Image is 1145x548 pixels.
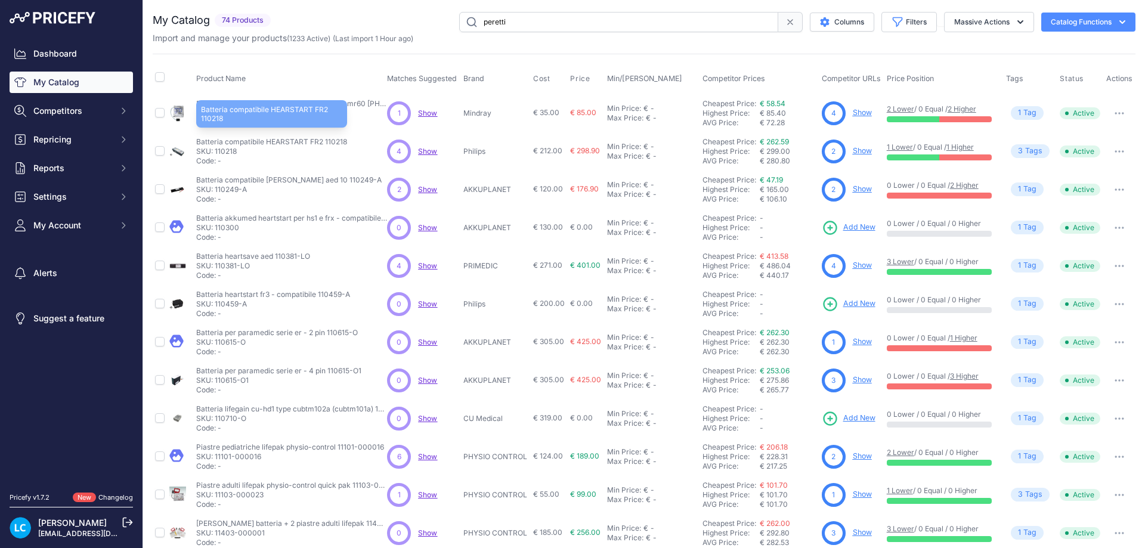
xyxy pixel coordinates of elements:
button: Columns [810,13,874,32]
p: Batteria per paramedic serie er - 4 pin 110615-O1 [196,366,361,376]
div: - [648,142,654,151]
p: 0 Lower / 0 Equal / 0 Higher [887,295,994,305]
span: € 0.00 [570,222,593,231]
nav: Sidebar [10,43,133,478]
p: Code: - [196,347,358,357]
a: 2 Higher [948,104,976,113]
div: AVG Price: [703,118,760,128]
button: Catalog Functions [1041,13,1135,32]
div: - [651,228,657,237]
div: AVG Price: [703,156,760,166]
span: 0 [397,299,401,309]
a: Show [418,109,437,117]
div: € [646,380,651,390]
span: Tag [1011,335,1044,349]
span: 3 [831,375,835,386]
span: € 85.40 [760,109,786,117]
span: 1 [1018,298,1021,309]
span: Competitor Prices [703,74,765,83]
span: 1 [1018,222,1021,233]
p: SKU: 110218 [196,147,347,156]
div: v 4.0.25 [33,19,58,29]
div: AVG Price: [703,309,760,318]
a: Cheapest Price: [703,290,756,299]
p: PRIMEDIC [463,261,528,271]
div: € 265.77 [760,385,817,395]
a: Show [853,261,872,270]
a: € 262.00 [760,519,790,528]
img: website_grey.svg [19,31,29,41]
div: - [651,151,657,161]
a: Cheapest Price: [703,175,756,184]
div: Min Price: [607,256,641,266]
span: € 298.90 [570,146,600,155]
span: € 486.04 [760,261,791,270]
button: Massive Actions [944,12,1034,32]
a: Show [853,528,872,537]
div: - [651,342,657,352]
p: SKU: 110615-O1 [196,376,361,385]
div: € 72.28 [760,118,817,128]
div: Highest Price: [703,261,760,271]
div: - [651,380,657,390]
p: / 0 Equal / [887,143,994,152]
div: Highest Price: [703,223,760,233]
div: Min Price: [607,104,641,113]
p: Batteria compatibile HEARSTART FR2 110218 [196,137,347,147]
span: Show [418,338,437,346]
p: Mindray [463,109,528,118]
div: € [643,218,648,228]
div: Batteria compatibile HEARSTART FR2 110218 [196,100,347,128]
a: Show [418,185,437,194]
a: My Catalog [10,72,133,93]
span: 1 [1018,107,1021,119]
span: € 212.00 [533,146,562,155]
span: Competitors [33,105,112,117]
p: Batteria heartstart fr3 - compatibile 110459-A [196,290,350,299]
p: AKKUPLANET [463,376,528,385]
p: 0 Lower / 0 Equal / [887,181,994,190]
span: € 262.30 [760,338,790,346]
span: € 271.00 [533,261,562,270]
a: € 262.30 [760,328,790,337]
div: AVG Price: [703,347,760,357]
a: Changelog [98,493,133,501]
span: Cost [533,74,550,83]
span: Show [418,261,437,270]
div: Max Price: [607,380,643,390]
p: AKKUPLANET [463,185,528,194]
div: - [648,104,654,113]
span: € 305.00 [533,375,564,384]
a: Show [418,414,437,423]
a: Cheapest Price: [703,404,756,413]
div: € [643,371,648,380]
span: 2 [397,184,401,195]
p: Piastre universali adulti/pediatrici beneheart mr60 [PHONE_NUMBER] [196,99,387,109]
a: Cheapest Price: [703,99,756,108]
span: Brand [463,74,484,83]
span: 0 [397,222,401,233]
span: 74 Products [215,14,271,27]
span: Active [1060,260,1100,272]
div: - [651,304,657,314]
a: Show [853,146,872,155]
span: Add New [843,222,875,233]
span: € 275.86 [760,376,789,385]
div: € [646,266,651,275]
p: Code: - [196,385,361,395]
span: € 425.00 [570,337,601,346]
p: SKU: 110459-A [196,299,350,309]
span: 0 [397,337,401,348]
p: Code: - [196,309,350,318]
a: 2 Lower [887,448,914,457]
div: Max Price: [607,304,643,314]
div: € [646,190,651,199]
span: Active [1060,298,1100,310]
a: Show [418,376,437,385]
a: Show [418,490,437,499]
a: 3 Lower [887,524,914,533]
a: Alerts [10,262,133,284]
span: Tag [1011,144,1050,158]
div: Min Price: [607,180,641,190]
